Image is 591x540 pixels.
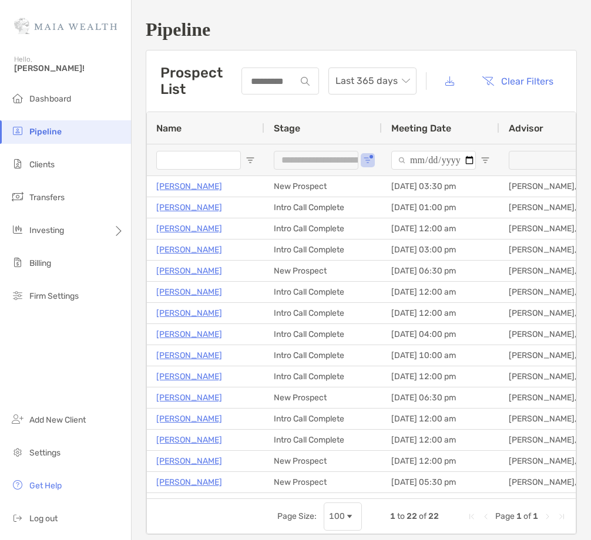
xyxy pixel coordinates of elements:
a: [PERSON_NAME] [156,475,222,490]
img: logout icon [11,511,25,525]
div: Page Size: [277,511,317,521]
span: Get Help [29,481,62,491]
div: [DATE] 10:00 am [382,345,499,366]
div: [DATE] 03:30 pm [382,176,499,197]
div: Intro Call Complete [264,218,382,239]
a: [PERSON_NAME] [156,327,222,342]
span: Advisor [509,123,543,134]
img: clients icon [11,157,25,171]
div: [DATE] 12:00 pm [382,451,499,471]
p: [PERSON_NAME] [156,242,222,257]
span: Last 365 days [335,68,409,94]
span: Name [156,123,182,134]
div: [DATE] 03:00 pm [382,239,499,260]
div: [DATE] 01:00 pm [382,197,499,218]
div: [DATE] 04:00 pm [382,324,499,345]
span: Billing [29,258,51,268]
span: Meeting Date [391,123,451,134]
span: Stage [274,123,300,134]
input: Meeting Date Filter Input [391,151,476,170]
div: [DATE] 12:00 am [382,282,499,302]
div: [DATE] 12:00 pm [382,366,499,387]
div: Intro Call Complete [264,239,382,260]
img: Zoe Logo [14,5,117,47]
a: [PERSON_NAME] [156,433,222,447]
img: transfers icon [11,190,25,204]
span: Pipeline [29,127,62,137]
div: [DATE] 12:00 am [382,430,499,450]
div: New Prospect [264,493,382,514]
img: investing icon [11,222,25,237]
div: [DATE] 01:00 pm [382,493,499,514]
div: Intro Call Complete [264,197,382,218]
img: get-help icon [11,478,25,492]
p: [PERSON_NAME] [156,390,222,405]
div: [DATE] 06:30 pm [382,261,499,281]
a: [PERSON_NAME] [156,285,222,299]
div: 100 [329,511,345,521]
button: Open Filter Menu [246,156,255,165]
span: Settings [29,448,61,458]
div: Last Page [557,512,566,521]
div: Intro Call Complete [264,430,382,450]
img: pipeline icon [11,124,25,138]
a: [PERSON_NAME] [156,454,222,468]
span: [PERSON_NAME]! [14,63,124,73]
span: Firm Settings [29,291,79,301]
a: [PERSON_NAME] [156,496,222,511]
a: [PERSON_NAME] [156,264,222,278]
div: [DATE] 12:00 am [382,409,499,429]
span: 1 [533,511,538,521]
img: dashboard icon [11,91,25,105]
span: 22 [428,511,439,521]
span: 1 [516,511,522,521]
span: 22 [407,511,417,521]
button: Open Filter Menu [363,156,372,165]
div: New Prospect [264,472,382,492]
div: [DATE] 12:00 am [382,218,499,239]
img: settings icon [11,445,25,459]
div: New Prospect [264,387,382,408]
div: [DATE] 12:00 am [382,303,499,323]
a: [PERSON_NAME] [156,306,222,320]
span: of [419,511,427,521]
input: Name Filter Input [156,151,241,170]
a: [PERSON_NAME] [156,221,222,236]
span: Investing [29,225,64,235]
span: to [397,511,405,521]
a: [PERSON_NAME] [156,200,222,215]
div: Intro Call Complete [264,409,382,429]
div: Previous Page [481,512,491,521]
img: billing icon [11,255,25,269]
img: firm-settings icon [11,288,25,302]
a: [PERSON_NAME] [156,348,222,363]
div: New Prospect [264,176,382,197]
h3: Prospect List [160,65,241,97]
span: Transfers [29,193,65,203]
div: [DATE] 06:30 pm [382,387,499,408]
h1: Pipeline [146,19,577,41]
span: Clients [29,160,55,170]
div: New Prospect [264,451,382,471]
button: Open Filter Menu [481,156,490,165]
span: Page [495,511,515,521]
a: [PERSON_NAME] [156,179,222,194]
div: Page Size [324,502,362,531]
a: [PERSON_NAME] [156,411,222,426]
a: [PERSON_NAME] [156,369,222,384]
div: Next Page [543,512,552,521]
button: Clear Filters [473,68,562,94]
div: First Page [467,512,476,521]
div: Intro Call Complete [264,345,382,366]
img: add_new_client icon [11,412,25,426]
